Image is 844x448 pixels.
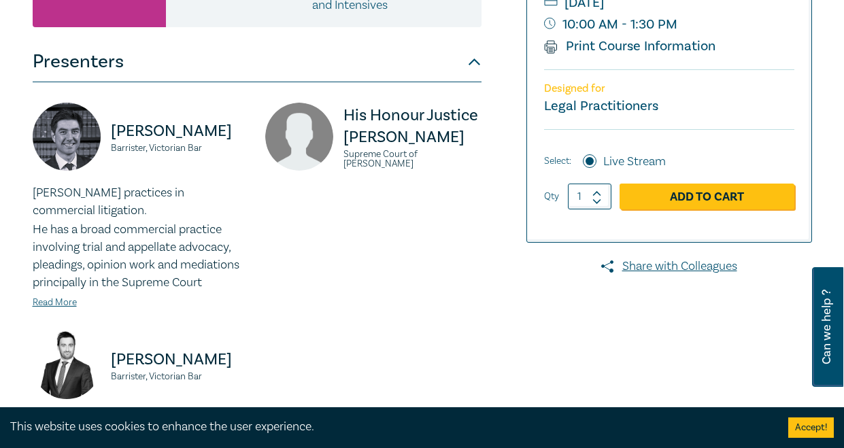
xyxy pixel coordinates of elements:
button: Accept cookies [788,417,834,438]
label: Qty [544,189,559,204]
a: Share with Colleagues [526,258,812,275]
span: Select: [544,154,571,169]
small: Legal Practitioners [544,97,658,115]
p: [PERSON_NAME] practices in commercial litigation. [33,184,249,220]
p: His Honour Justice [PERSON_NAME] [343,105,482,148]
a: Add to Cart [620,184,794,209]
img: https://s3.ap-southeast-2.amazonaws.com/leo-cussen-store-production-content/Contacts/Adam%20John%... [33,331,101,399]
button: Presenters [33,41,482,82]
small: Supreme Court of [PERSON_NAME] [343,150,482,169]
small: Barrister, Victorian Bar [111,143,249,153]
p: [PERSON_NAME] [111,349,249,371]
span: Can we help ? [820,275,833,379]
small: Barrister, Victorian Bar [111,372,249,381]
input: 1 [568,184,611,209]
label: Live Stream [603,153,666,171]
a: Read More [33,296,77,309]
p: He has a broad commercial practice involving trial and appellate advocacy, pleadings, opinion wor... [33,221,249,292]
a: Print Course Information [544,37,716,55]
p: [PERSON_NAME] [111,120,249,142]
small: 10:00 AM - 1:30 PM [544,14,794,35]
img: A8UdDugLQf5CAAAAJXRFWHRkYXRlOmNyZWF0ZQAyMDIxLTA5LTMwVDA5OjEwOjA0KzAwOjAwJDk1UAAAACV0RVh0ZGF0ZTptb... [265,103,333,171]
div: This website uses cookies to enhance the user experience. [10,418,768,436]
img: https://s3.ap-southeast-2.amazonaws.com/leo-cussen-store-production-content/Contacts/Jonathan%20W... [33,103,101,171]
p: Designed for [544,82,794,95]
